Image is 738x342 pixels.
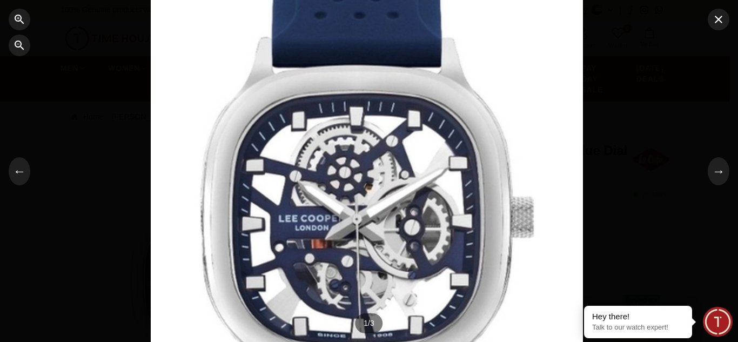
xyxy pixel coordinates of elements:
div: Hey there! [592,311,684,322]
button: ← [9,157,30,185]
p: Talk to our watch expert! [592,323,684,332]
button: → [708,157,729,185]
div: Chat Widget [703,307,733,337]
div: 1 / 3 [355,313,383,333]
